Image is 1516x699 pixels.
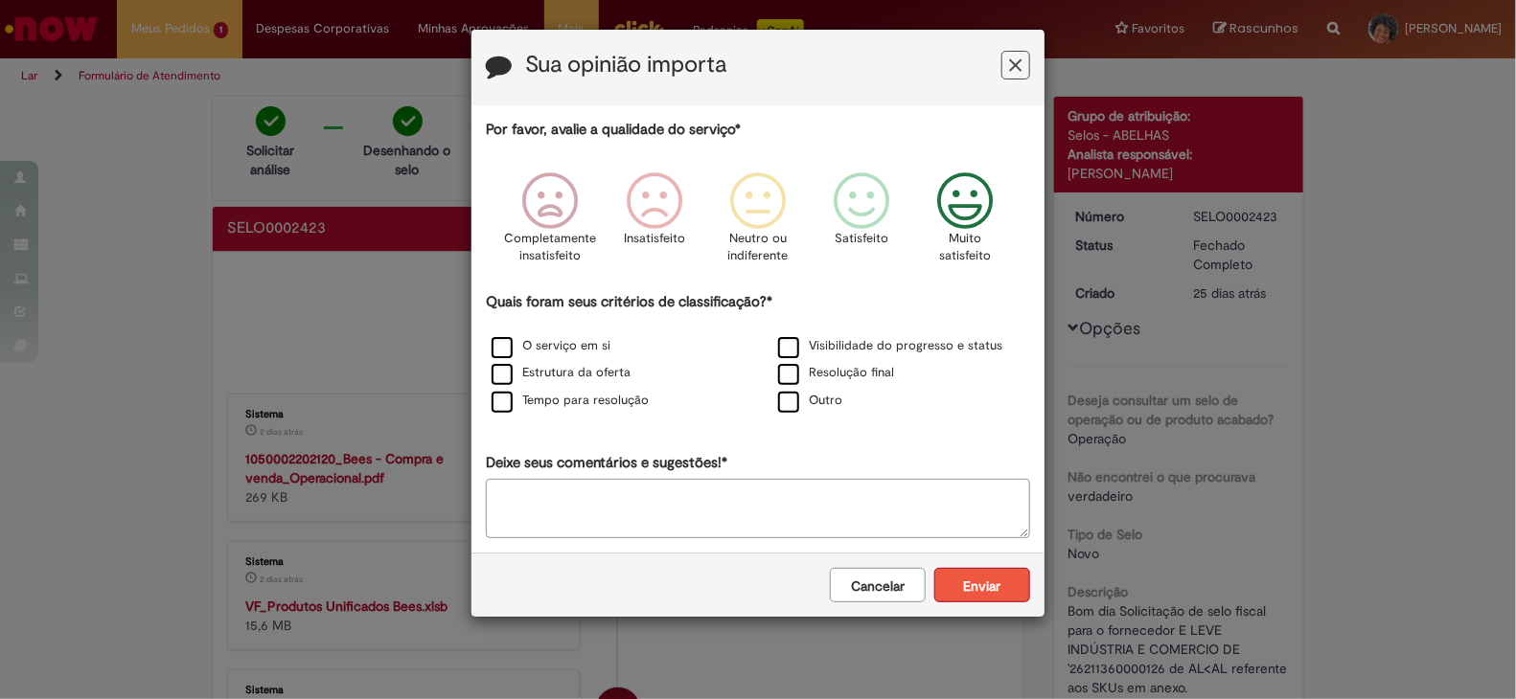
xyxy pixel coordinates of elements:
[916,158,1014,289] div: Muito satisfeito
[813,158,910,289] div: Satisfeito
[939,230,991,264] font: Muito satisfeito
[505,230,597,264] font: Completamente insatisfeito
[522,337,610,353] font: O serviço em si
[525,50,726,79] font: Sua opinião importa
[835,230,888,246] font: Satisfeito
[727,230,788,264] font: Neutro ou indiferente
[624,230,685,246] font: Insatisfeito
[486,120,741,139] font: Por favor, avalie a qualidade do serviço*
[851,577,905,595] font: Cancelar
[606,158,703,289] div: Insatisfeito
[809,337,1002,353] font: Visibilidade do progresso e status
[809,364,894,380] font: Resolução final
[709,158,807,289] div: Neutro ou indiferente
[522,364,631,380] font: Estrutura da oferta
[486,292,772,311] font: Quais foram seus critérios de classificação?*
[486,453,727,472] font: Deixe seus comentários e sugestões!*
[934,568,1030,602] button: Enviar
[830,568,926,602] button: Cancelar
[501,158,599,289] div: Completamente insatisfeito
[964,577,1001,595] font: Enviar
[809,392,842,408] font: Outro
[522,392,649,408] font: Tempo para resolução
